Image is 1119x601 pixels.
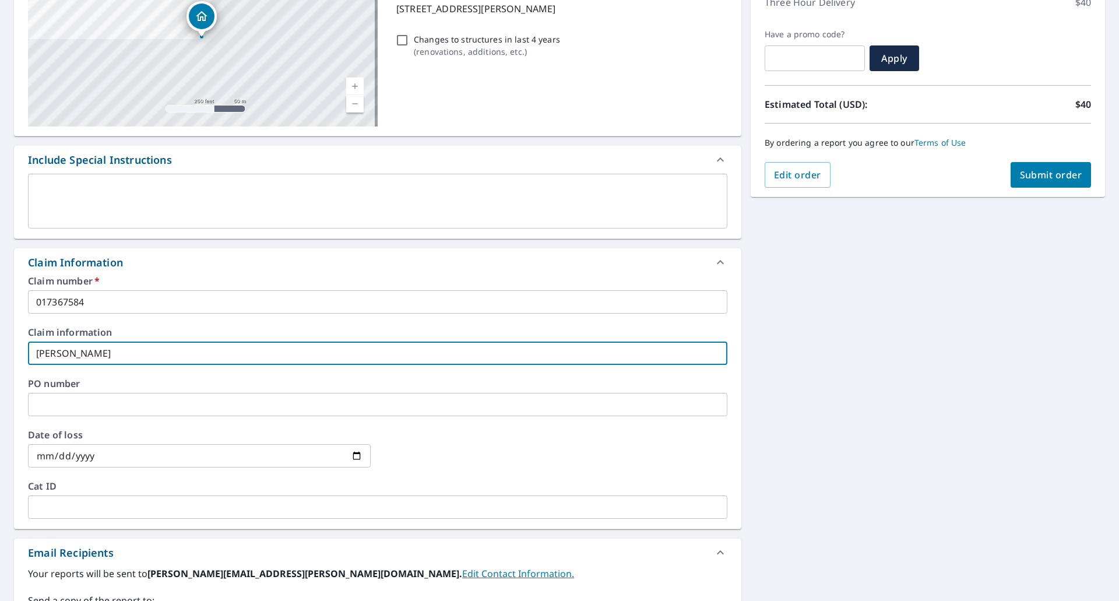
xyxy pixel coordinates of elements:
[414,45,560,58] p: ( renovations, additions, etc. )
[346,78,364,95] a: Current Level 17, Zoom In
[1011,162,1092,188] button: Submit order
[1020,168,1082,181] span: Submit order
[462,567,574,580] a: EditContactInfo
[765,29,865,40] label: Have a promo code?
[346,95,364,113] a: Current Level 17, Zoom Out
[1075,97,1091,111] p: $40
[414,33,560,45] p: Changes to structures in last 4 years
[879,52,910,65] span: Apply
[28,255,123,270] div: Claim Information
[28,430,371,440] label: Date of loss
[147,567,462,580] b: [PERSON_NAME][EMAIL_ADDRESS][PERSON_NAME][DOMAIN_NAME].
[28,567,727,581] label: Your reports will be sent to
[870,45,919,71] button: Apply
[396,2,723,16] p: [STREET_ADDRESS][PERSON_NAME]
[28,545,114,561] div: Email Recipients
[765,97,928,111] p: Estimated Total (USD):
[14,248,741,276] div: Claim Information
[914,137,966,148] a: Terms of Use
[765,162,831,188] button: Edit order
[186,1,217,37] div: Dropped pin, building 1, Residential property, 1223 Mount Olympus Dr Saint Peters, MO 63376
[28,481,727,491] label: Cat ID
[28,276,727,286] label: Claim number
[28,328,727,337] label: Claim information
[28,152,172,168] div: Include Special Instructions
[14,146,741,174] div: Include Special Instructions
[774,168,821,181] span: Edit order
[14,539,741,567] div: Email Recipients
[28,379,727,388] label: PO number
[765,138,1091,148] p: By ordering a report you agree to our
